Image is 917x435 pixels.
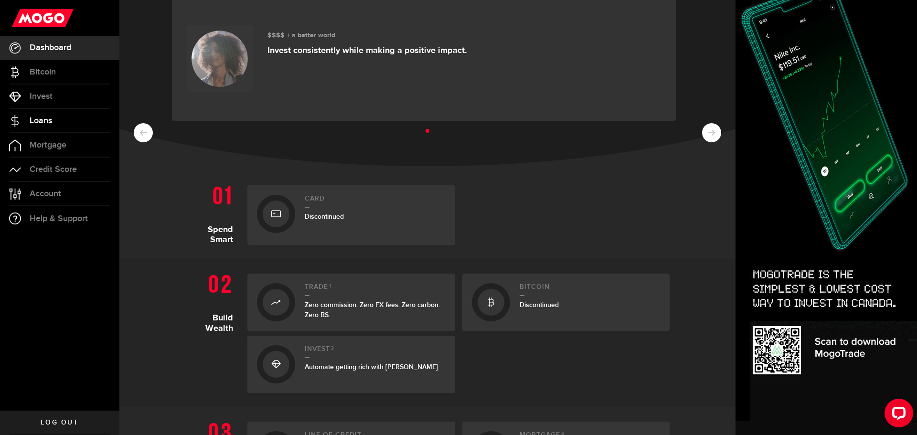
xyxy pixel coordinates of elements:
h2: Card [305,195,446,208]
h2: Bitcoin [520,283,661,296]
span: Bitcoin [30,68,56,76]
p: Invest consistently while making a positive impact. [267,45,467,56]
span: Discontinued [305,212,344,221]
a: Invest2Automate getting rich with [PERSON_NAME] [247,336,455,393]
h1: Spend Smart [185,180,240,245]
span: Credit Score [30,165,77,174]
iframe: LiveChat chat widget [877,395,917,435]
span: Mortgage [30,141,66,149]
span: Log out [41,419,78,426]
a: Trade1Zero commission. Zero FX fees. Zero carbon. Zero BS. [247,274,455,331]
span: Zero commission. Zero FX fees. Zero carbon. Zero BS. [305,301,440,319]
h1: Build Wealth [185,269,240,393]
span: Account [30,190,61,198]
span: Loans [30,117,52,125]
h2: Trade [305,283,446,296]
span: Discontinued [520,301,559,309]
span: Dashboard [30,43,71,52]
sup: 2 [331,345,334,351]
h3: $$$$ + a better world [267,32,467,40]
span: Automate getting rich with [PERSON_NAME] [305,363,438,371]
a: BitcoinDiscontinued [462,274,670,331]
span: Help & Support [30,214,88,223]
h2: Invest [305,345,446,358]
a: CardDiscontinued [247,185,455,245]
sup: 1 [329,283,331,289]
span: Invest [30,92,53,101]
